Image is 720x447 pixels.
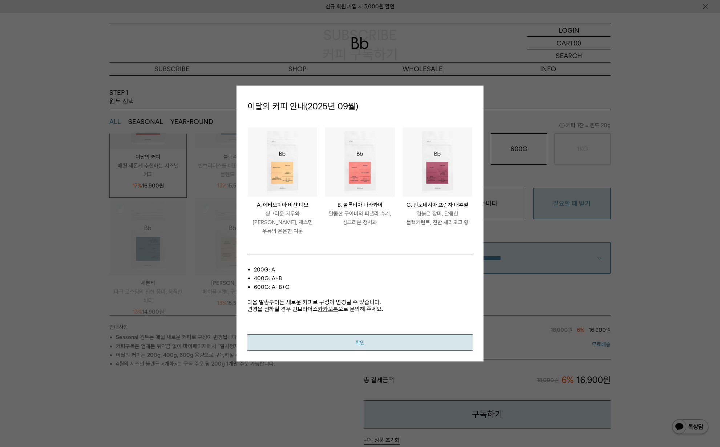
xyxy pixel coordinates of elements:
p: 싱그러운 자두와 [PERSON_NAME], 재스민 우롱의 은은한 여운 [248,209,317,235]
li: 600g: A+B+C [254,282,473,291]
p: 검붉은 장미, 달콤한 블랙커런트, 진한 셰리오크 향 [403,209,472,226]
a: 카카오톡 [318,305,338,312]
img: #285 [403,127,472,197]
p: 달콤한 구아바와 파넬라 슈거, 싱그러운 청사과 [325,209,395,226]
img: #285 [248,127,317,197]
p: C. 인도네시아 프린자 내추럴 [403,200,472,209]
p: A. 에티오피아 비샨 디모 [248,200,317,209]
p: 이달의 커피 안내(2025년 09월) [247,97,473,116]
li: 400g: A+B [254,274,473,282]
p: 다음 발송부터는 새로운 커피로 구성이 변경될 수 있습니다. 변경을 원하실 경우 빈브라더스 으로 문의해 주세요. [247,291,473,312]
img: #285 [325,127,395,197]
button: 확인 [247,334,473,350]
li: 200g: A [254,265,473,274]
p: B. 콜롬비아 마라카이 [325,200,395,209]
